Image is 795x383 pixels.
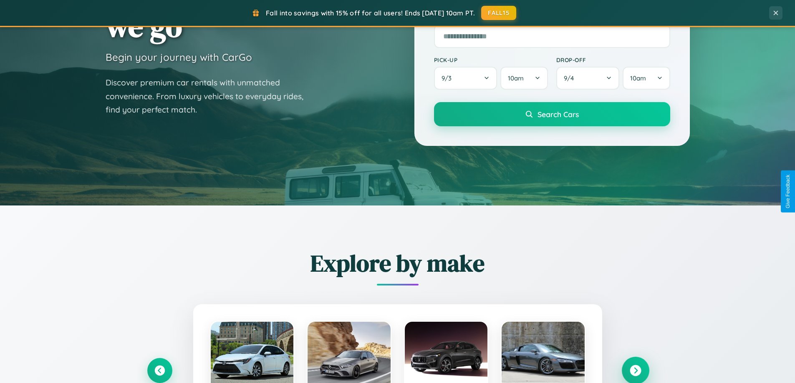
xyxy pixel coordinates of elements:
[623,67,670,90] button: 10am
[106,76,314,117] p: Discover premium car rentals with unmatched convenience. From luxury vehicles to everyday rides, ...
[538,110,579,119] span: Search Cars
[500,67,548,90] button: 10am
[564,74,578,82] span: 9 / 4
[630,74,646,82] span: 10am
[556,67,620,90] button: 9/4
[434,102,670,126] button: Search Cars
[508,74,524,82] span: 10am
[266,9,475,17] span: Fall into savings with 15% off for all users! Ends [DATE] 10am PT.
[481,6,516,20] button: FALL15
[106,51,252,63] h3: Begin your journey with CarGo
[147,247,648,279] h2: Explore by make
[442,74,456,82] span: 9 / 3
[434,56,548,63] label: Pick-up
[434,67,497,90] button: 9/3
[785,175,791,208] div: Give Feedback
[556,56,670,63] label: Drop-off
